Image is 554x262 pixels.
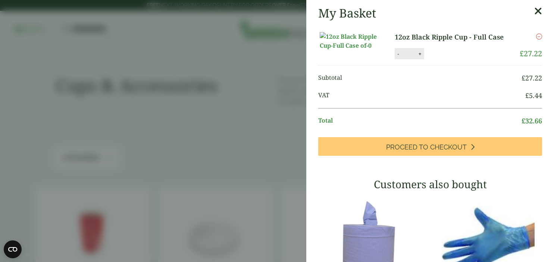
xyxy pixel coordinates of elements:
[525,91,542,100] bdi: 5.44
[522,116,525,125] span: £
[520,48,524,59] span: £
[395,51,401,57] button: -
[536,32,542,41] a: Remove this item
[386,143,467,151] span: Proceed to Checkout
[318,116,522,126] span: Total
[318,137,542,156] a: Proceed to Checkout
[525,91,529,100] span: £
[4,240,22,258] button: Open CMP widget
[318,73,522,83] span: Subtotal
[318,178,542,191] h3: Customers also bought
[395,32,511,42] a: 12oz Black Ripple Cup - Full Case
[522,73,525,82] span: £
[318,6,376,20] h2: My Basket
[520,48,542,59] bdi: 27.22
[522,73,542,82] bdi: 27.22
[416,51,424,57] button: +
[320,32,387,50] img: 12oz Black Ripple Cup-Full Case of-0
[318,91,525,101] span: VAT
[522,116,542,125] bdi: 32.66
